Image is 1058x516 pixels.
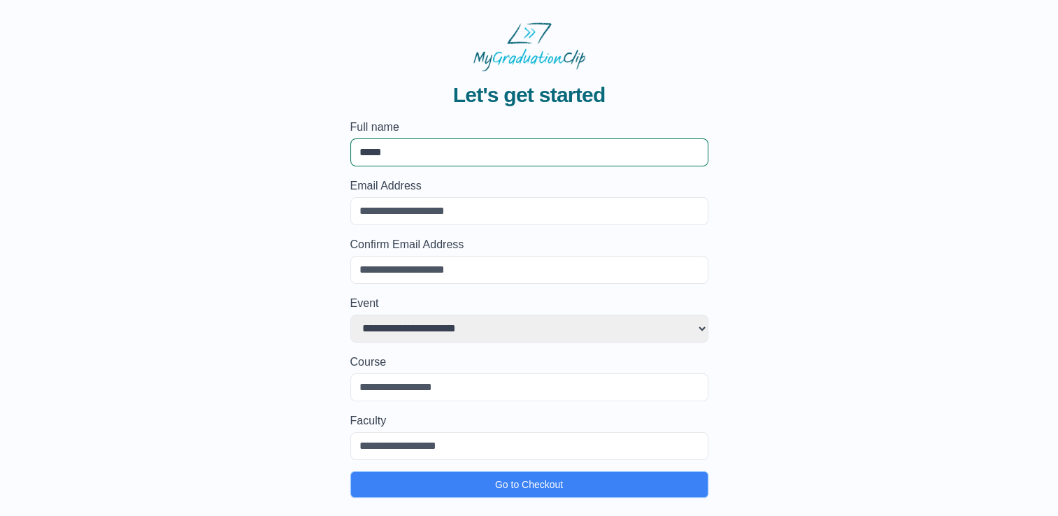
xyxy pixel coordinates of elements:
img: MyGraduationClip [473,22,585,71]
label: Confirm Email Address [350,236,708,253]
label: Course [350,354,708,371]
label: Full name [350,119,708,136]
span: Let's get started [453,83,606,108]
label: Email Address [350,178,708,194]
label: Event [350,295,708,312]
label: Faculty [350,413,708,429]
button: Go to Checkout [350,471,708,498]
